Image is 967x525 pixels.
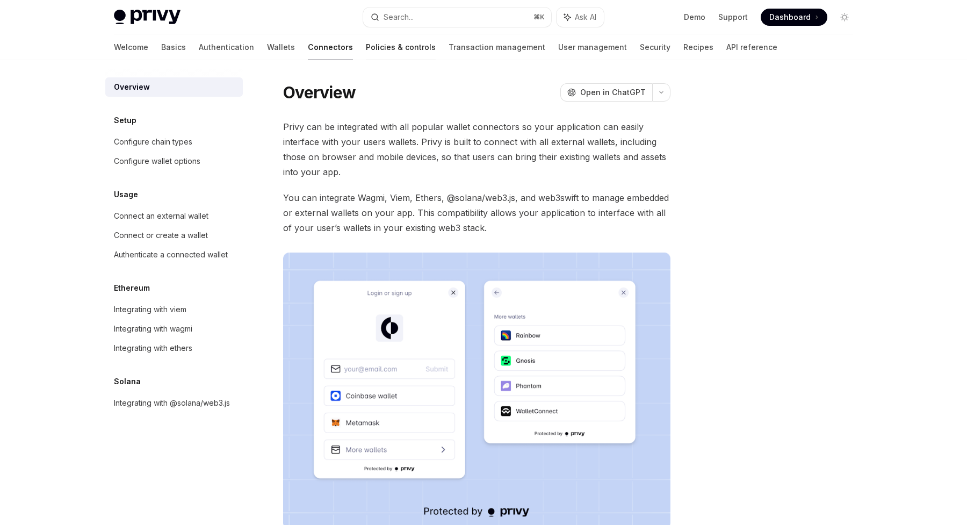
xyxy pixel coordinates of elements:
[769,12,811,23] span: Dashboard
[449,34,545,60] a: Transaction management
[105,245,243,264] a: Authenticate a connected wallet
[640,34,670,60] a: Security
[114,229,208,242] div: Connect or create a wallet
[199,34,254,60] a: Authentication
[718,12,748,23] a: Support
[560,83,652,102] button: Open in ChatGPT
[684,12,705,23] a: Demo
[114,10,181,25] img: light logo
[558,34,627,60] a: User management
[683,34,713,60] a: Recipes
[105,226,243,245] a: Connect or create a wallet
[105,393,243,413] a: Integrating with @solana/web3.js
[105,300,243,319] a: Integrating with viem
[533,13,545,21] span: ⌘ K
[114,114,136,127] h5: Setup
[105,132,243,152] a: Configure chain types
[726,34,777,60] a: API reference
[105,152,243,171] a: Configure wallet options
[363,8,551,27] button: Search...⌘K
[105,319,243,339] a: Integrating with wagmi
[366,34,436,60] a: Policies & controls
[114,135,192,148] div: Configure chain types
[114,397,230,409] div: Integrating with @solana/web3.js
[114,342,192,355] div: Integrating with ethers
[836,9,853,26] button: Toggle dark mode
[114,34,148,60] a: Welcome
[105,206,243,226] a: Connect an external wallet
[308,34,353,60] a: Connectors
[580,87,646,98] span: Open in ChatGPT
[114,375,141,388] h5: Solana
[283,119,670,179] span: Privy can be integrated with all popular wallet connectors so your application can easily interfa...
[283,190,670,235] span: You can integrate Wagmi, Viem, Ethers, @solana/web3.js, and web3swift to manage embedded or exter...
[105,339,243,358] a: Integrating with ethers
[114,282,150,294] h5: Ethereum
[114,248,228,261] div: Authenticate a connected wallet
[575,12,596,23] span: Ask AI
[761,9,827,26] a: Dashboard
[114,322,192,335] div: Integrating with wagmi
[161,34,186,60] a: Basics
[557,8,604,27] button: Ask AI
[114,188,138,201] h5: Usage
[114,210,208,222] div: Connect an external wallet
[105,77,243,97] a: Overview
[114,81,150,94] div: Overview
[283,83,356,102] h1: Overview
[384,11,414,24] div: Search...
[114,303,186,316] div: Integrating with viem
[267,34,295,60] a: Wallets
[114,155,200,168] div: Configure wallet options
